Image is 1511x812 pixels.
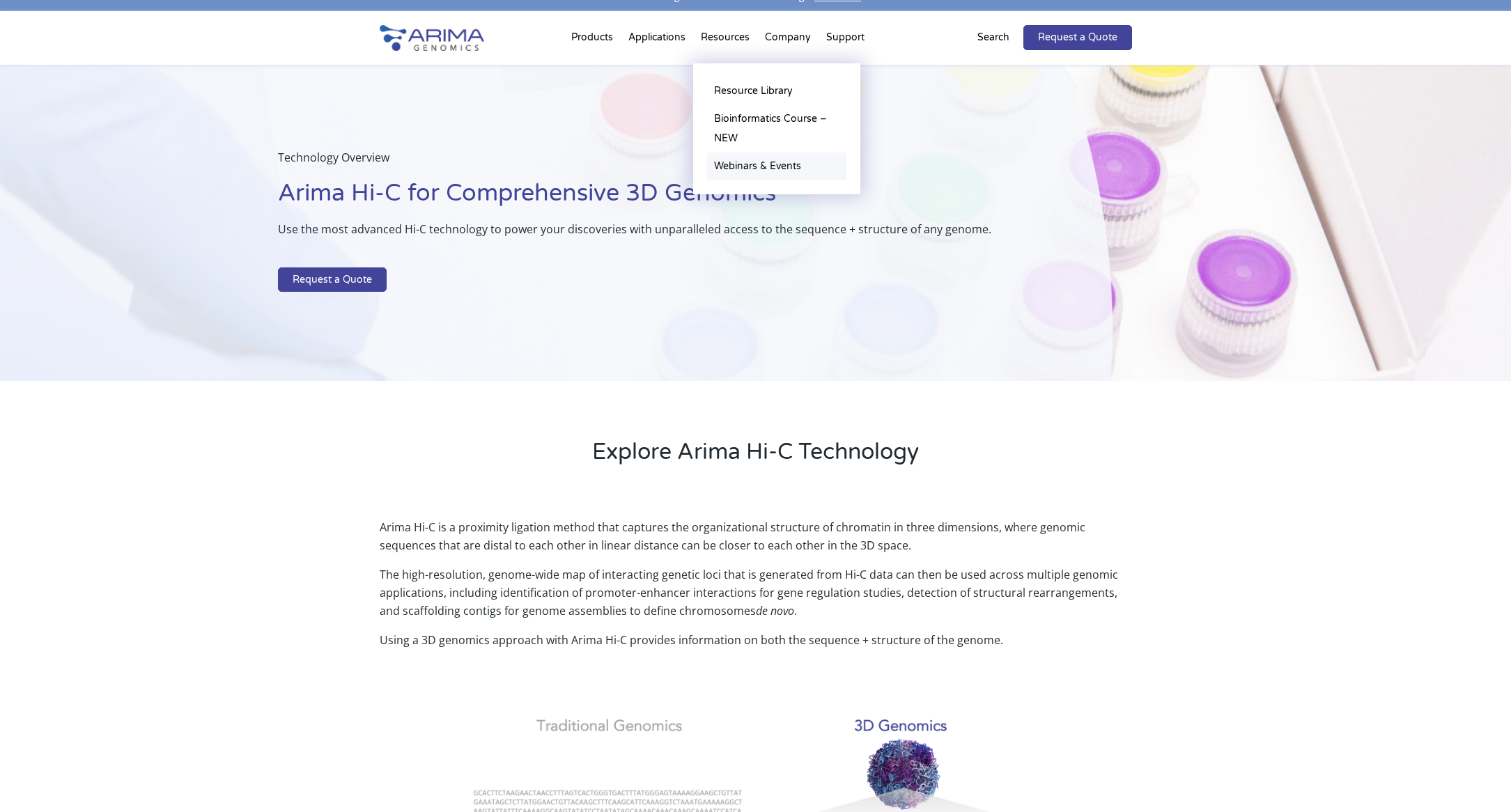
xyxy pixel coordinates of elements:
[278,178,1043,220] h1: Arima Hi-C for Comprehensive 3D Genomics
[380,518,1132,565] p: Arima Hi-C is a proximity ligation method that captures the organizational structure of chromatin...
[380,631,1132,649] p: Using a 3D genomics approach with Arima Hi-C provides information on both the sequence + structur...
[756,603,794,618] i: de novo
[278,220,1043,249] p: Use the most advanced Hi-C technology to power your discoveries with unparalleled access to the s...
[380,25,484,51] img: Arima-Genomics-logo
[707,153,846,180] a: Webinars & Events
[707,105,846,153] a: Bioinformatics Course – NEW
[1023,25,1132,50] a: Request a Quote
[977,29,1009,47] p: Search
[380,437,1132,478] h2: Explore Arima Hi-C Technology
[278,148,1043,178] p: Technology Overview
[380,565,1132,631] p: The high-resolution, genome-wide map of interacting genetic loci that is generated from Hi-C data...
[707,77,846,105] a: Resource Library
[278,267,387,292] a: Request a Quote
